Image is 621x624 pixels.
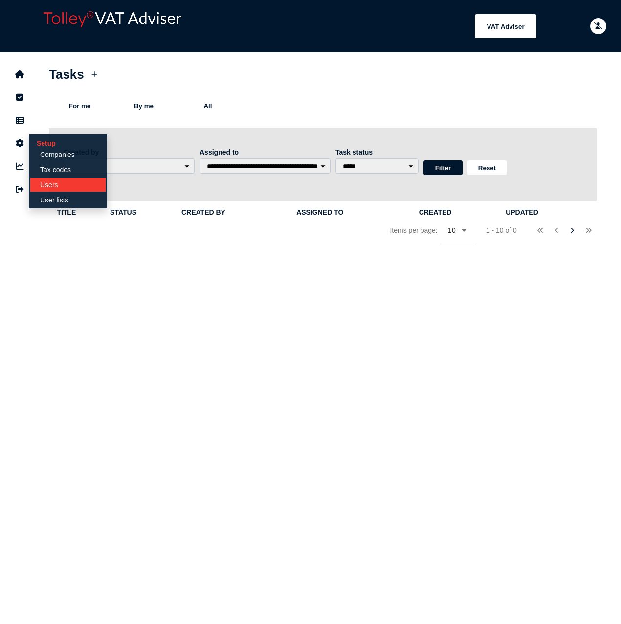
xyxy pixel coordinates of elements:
i: Email needs to be verified [594,23,602,29]
a: Companies [30,148,106,161]
th: Created [417,208,504,217]
th: Created by [179,208,294,217]
th: Assigned to [294,208,417,217]
button: Create new task [87,67,103,83]
label: Created by [64,148,195,156]
button: Data manager [9,110,30,131]
button: Home [9,64,30,85]
button: Insights [9,156,30,177]
th: Updated [504,208,590,217]
div: app logo [39,7,186,45]
label: Task status [335,148,419,156]
div: Items per page: [390,217,474,255]
i: Data manager [16,120,24,121]
button: First page [532,223,549,239]
a: User lists [30,193,106,207]
button: Tasks [9,87,30,108]
span: Setup [29,132,61,153]
h1: Tasks [49,67,84,82]
button: Filter [423,160,463,175]
button: Manage settings [9,133,30,154]
div: 1 - 10 of 0 [486,226,517,234]
label: Assigned to [200,148,331,156]
button: Reset [467,160,507,175]
button: All [177,95,239,115]
th: Status [108,208,179,217]
button: Previous page [549,223,565,239]
button: By me [113,95,175,115]
button: Shows a dropdown of VAT Advisor options [475,14,536,38]
mat-form-field: Change page size [440,217,474,255]
button: Last page [580,223,597,239]
a: Users [30,178,106,192]
button: Next page [564,223,580,239]
span: 10 [448,226,456,234]
menu: navigate products [191,14,536,38]
button: For me [49,95,111,115]
a: Tax codes [30,163,106,177]
th: Title [55,208,108,217]
button: Sign out [9,179,30,200]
